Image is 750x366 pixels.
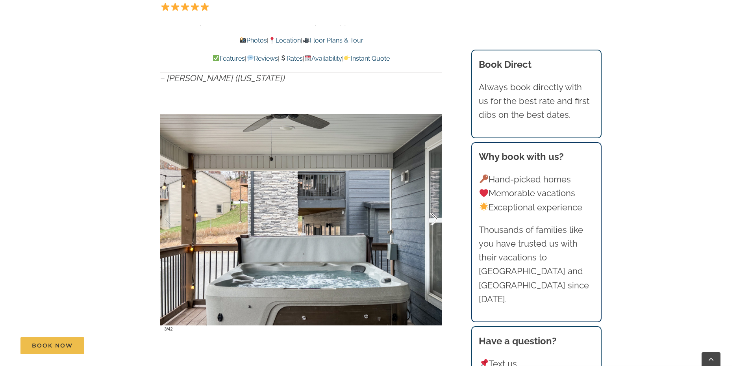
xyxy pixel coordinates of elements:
p: Thousands of families like you have trusted us with their vacations to [GEOGRAPHIC_DATA] and [GEO... [479,223,594,306]
a: Instant Quote [344,55,390,62]
h3: Why book with us? [479,150,594,164]
a: Book Now [20,337,84,354]
p: Hand-picked homes Memorable vacations Exceptional experience [479,173,594,214]
img: ⭐️ [161,2,170,11]
p: Great cabin. Lots of space. We had 2 big families and there was probably room for 3 big families.... [160,22,442,64]
a: Availability [304,55,342,62]
a: Reviews [246,55,278,62]
p: | | | | [160,54,442,64]
img: 👉 [344,55,350,61]
img: 📆 [305,55,311,61]
img: ⭐️ [171,2,180,11]
img: 🌟 [480,203,488,211]
b: Book Direct [479,59,531,70]
img: 📍 [269,37,275,43]
a: Floor Plans & Tour [302,37,363,44]
em: – [PERSON_NAME] ([US_STATE]) [160,73,285,83]
a: Rates [280,55,303,62]
a: Features [213,55,245,62]
p: Always book directly with us for the best rate and first dibs on the best dates. [479,80,594,122]
img: ❤️ [480,189,488,197]
strong: Have a question? [479,335,557,347]
img: 🔑 [480,175,488,183]
img: 💬 [247,55,254,61]
img: ✅ [213,55,219,61]
p: | | [160,35,442,46]
img: 🎥 [303,37,309,43]
a: Photos [239,37,267,44]
img: ⭐️ [181,2,189,11]
img: 💲 [280,55,286,61]
img: 📸 [240,37,246,43]
a: Location [269,37,301,44]
img: ⭐️ [191,2,199,11]
span: Book Now [32,342,73,349]
img: ⭐️ [200,2,209,11]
